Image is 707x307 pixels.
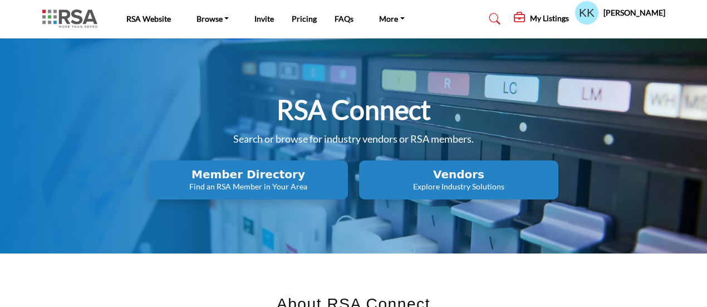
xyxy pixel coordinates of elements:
h1: RSA Connect [277,92,431,127]
h5: [PERSON_NAME] [603,7,665,18]
span: Search or browse for industry vendors or RSA members. [233,133,474,145]
a: Pricing [292,14,317,23]
a: Invite [254,14,274,23]
a: More [371,11,413,27]
a: Search [478,10,508,28]
button: Show hide supplier dropdown [575,1,599,25]
a: FAQs [335,14,354,23]
h2: Vendors [362,168,555,181]
a: RSA Website [126,14,171,23]
div: My Listings [514,12,569,26]
h5: My Listings [530,13,569,23]
p: Find an RSA Member in Your Area [152,181,345,192]
h2: Member Directory [152,168,345,181]
button: Vendors Explore Industry Solutions [359,160,558,199]
img: Site Logo [42,9,103,28]
button: Member Directory Find an RSA Member in Your Area [149,160,348,199]
a: Browse [189,11,237,27]
p: Explore Industry Solutions [362,181,555,192]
